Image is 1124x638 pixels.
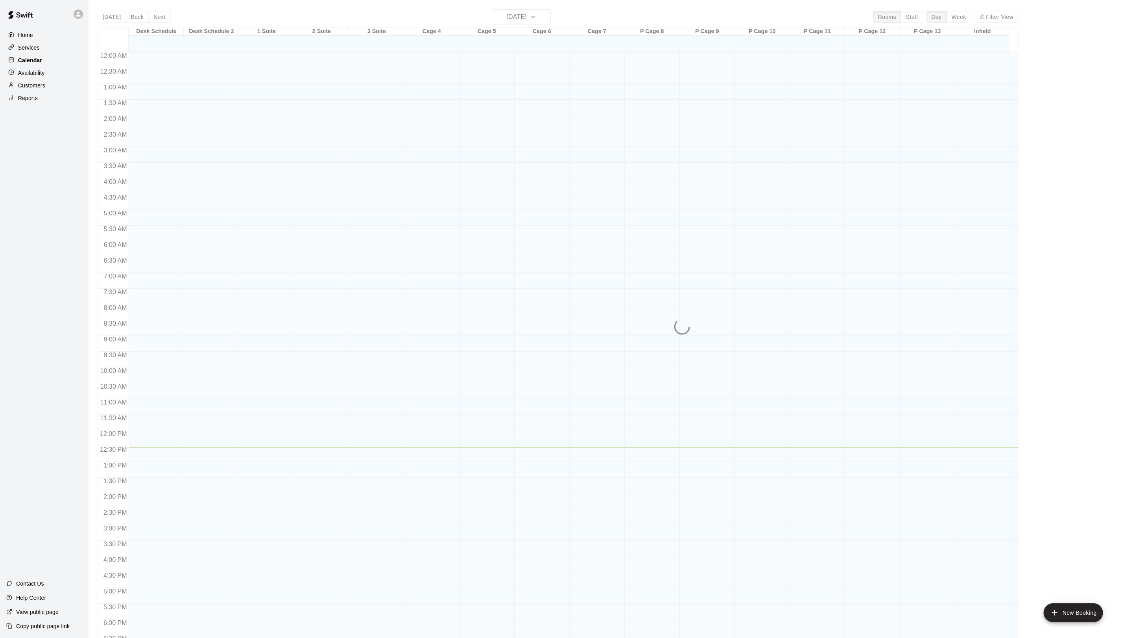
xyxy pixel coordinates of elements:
span: 5:30 AM [102,226,129,232]
span: 2:00 PM [102,493,129,500]
span: 1:30 AM [102,100,129,106]
p: Services [18,44,40,52]
span: 5:00 PM [102,588,129,595]
div: Cage 7 [569,28,624,35]
p: Help Center [16,594,46,602]
a: Home [6,29,82,41]
span: 9:30 AM [102,352,129,358]
span: 11:00 AM [98,399,129,406]
div: 3 Suite [349,28,404,35]
span: 8:30 AM [102,320,129,327]
div: P Cage 13 [900,28,955,35]
div: P Cage 10 [735,28,790,35]
span: 6:30 AM [102,257,129,264]
span: 10:30 AM [98,383,129,390]
div: P Cage 9 [679,28,735,35]
div: P Cage 11 [790,28,845,35]
p: Contact Us [16,580,44,588]
span: 7:30 AM [102,289,129,295]
div: P Cage 12 [845,28,900,35]
p: Availability [18,69,45,77]
div: Cage 4 [404,28,459,35]
span: 1:00 PM [102,462,129,469]
a: Services [6,42,82,54]
span: 3:30 PM [102,541,129,547]
span: 10:00 AM [98,367,129,374]
span: 7:00 AM [102,273,129,280]
p: Copy public page link [16,622,70,630]
div: P Cage 8 [624,28,679,35]
a: Customers [6,80,82,91]
span: 4:30 PM [102,572,129,579]
span: 5:00 AM [102,210,129,217]
span: 6:00 AM [102,241,129,248]
p: Home [18,31,33,39]
a: Reports [6,92,82,104]
span: 3:30 AM [102,163,129,169]
p: Reports [18,94,38,102]
span: 3:00 PM [102,525,129,532]
span: 2:30 PM [102,509,129,516]
span: 4:00 AM [102,178,129,185]
span: 12:30 AM [98,68,129,75]
span: 1:30 PM [102,478,129,484]
div: Cage 6 [514,28,569,35]
div: 1 Suite [239,28,294,35]
a: Calendar [6,54,82,66]
span: 11:30 AM [98,415,129,421]
span: 5:30 PM [102,604,129,610]
span: 12:00 PM [98,430,129,437]
p: Calendar [18,56,42,64]
span: 12:30 PM [98,446,129,453]
span: 12:00 AM [98,52,129,59]
p: Customers [18,82,45,89]
div: 2 Suite [294,28,349,35]
div: Desk Schedule 2 [184,28,239,35]
div: Desk Schedule [129,28,184,35]
div: Infield [955,28,1010,35]
p: View public page [16,608,59,616]
a: Availability [6,67,82,79]
span: 2:00 AM [102,115,129,122]
span: 4:00 PM [102,556,129,563]
div: Cage 5 [459,28,514,35]
span: 4:30 AM [102,194,129,201]
span: 3:00 AM [102,147,129,154]
span: 6:00 PM [102,619,129,626]
span: 9:00 AM [102,336,129,343]
span: 1:00 AM [102,84,129,91]
span: 2:30 AM [102,131,129,138]
span: 8:00 AM [102,304,129,311]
